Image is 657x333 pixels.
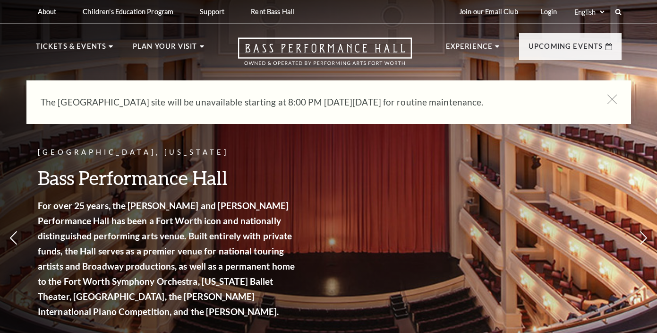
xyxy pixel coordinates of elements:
h3: Bass Performance Hall [38,166,298,190]
p: Children's Education Program [83,8,173,16]
p: The [GEOGRAPHIC_DATA] site will be unavailable starting at 8:00 PM [DATE][DATE] for routine maint... [41,95,589,110]
select: Select: [572,8,606,17]
p: Plan Your Visit [133,41,197,58]
p: [GEOGRAPHIC_DATA], [US_STATE] [38,147,298,158]
p: Experience [446,41,493,58]
p: Upcoming Events [529,41,603,58]
p: Tickets & Events [36,41,107,58]
p: About [38,8,57,16]
p: Support [200,8,224,16]
p: Rent Bass Hall [251,8,294,16]
strong: For over 25 years, the [PERSON_NAME] and [PERSON_NAME] Performance Hall has been a Fort Worth ico... [38,200,295,317]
